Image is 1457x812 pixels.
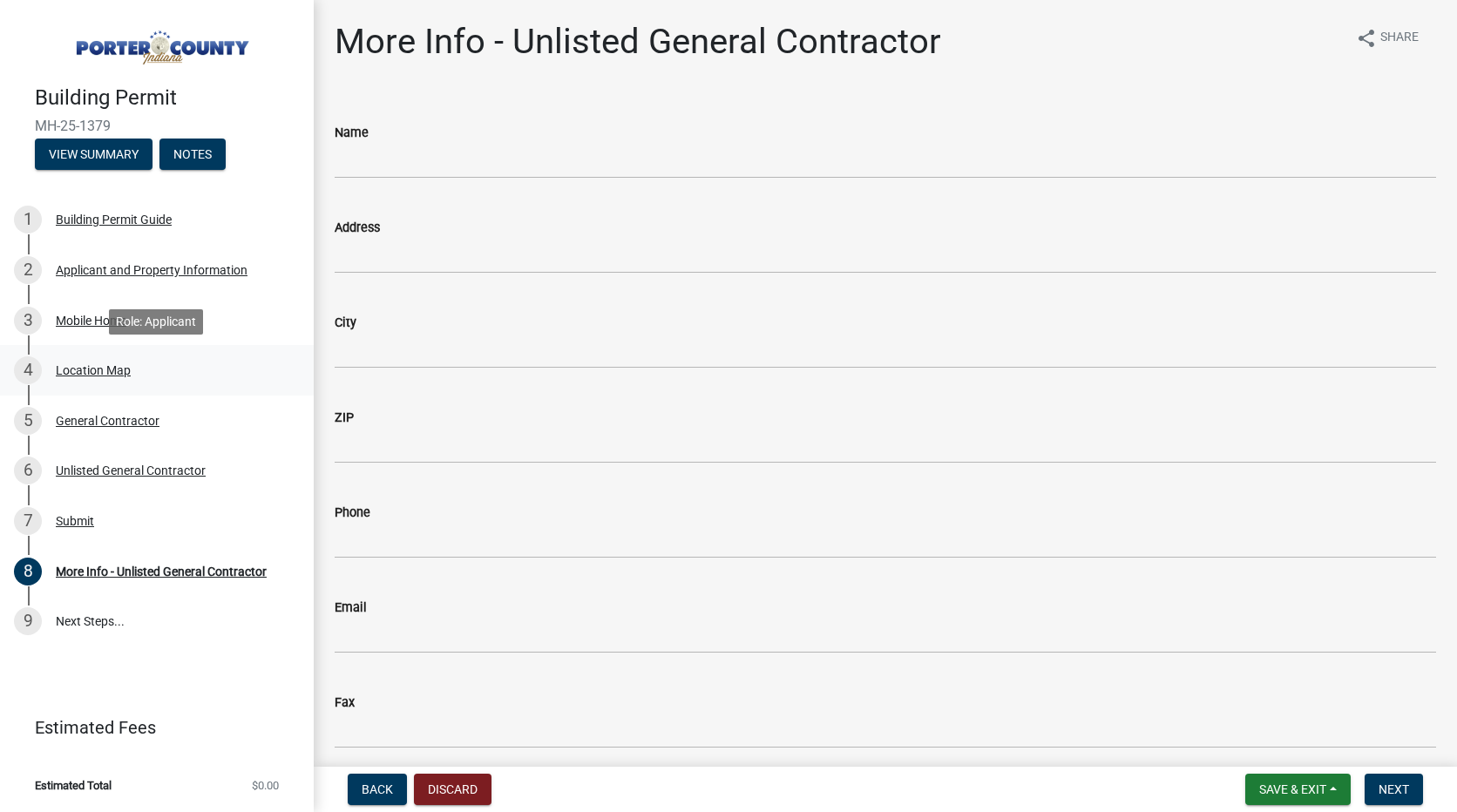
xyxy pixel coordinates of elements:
span: Share [1380,28,1419,49]
span: Next [1379,782,1409,796]
wm-modal-confirm: Notes [159,148,226,162]
h1: More Info - Unlisted General Contractor [335,21,941,63]
img: Porter County, Indiana [35,18,286,67]
div: 6 [14,457,42,484]
div: 1 [14,206,42,233]
label: Email [335,602,367,614]
button: Next [1365,774,1423,805]
span: Save & Exit [1259,782,1326,796]
div: General Contractor [56,415,159,427]
a: Estimated Fees [14,710,286,745]
label: Phone [335,507,370,519]
span: Estimated Total [35,780,112,791]
div: 8 [14,558,42,585]
wm-modal-confirm: Summary [35,148,152,162]
div: Location Map [56,364,131,376]
button: Back [348,774,407,805]
div: 5 [14,407,42,435]
span: $0.00 [252,780,279,791]
span: MH-25-1379 [35,118,279,134]
div: Applicant and Property Information [56,264,247,276]
div: Role: Applicant [109,309,203,335]
button: Notes [159,139,226,170]
div: Mobile Home [56,315,126,327]
div: Building Permit Guide [56,213,172,226]
div: 9 [14,607,42,635]
div: Submit [56,515,94,527]
label: Address [335,222,380,234]
h4: Building Permit [35,85,300,111]
label: Name [335,127,369,139]
label: ZIP [335,412,354,424]
div: More Info - Unlisted General Contractor [56,565,267,578]
i: share [1356,28,1377,49]
button: Discard [414,774,491,805]
div: 7 [14,507,42,535]
label: City [335,317,356,329]
button: shareShare [1342,21,1433,55]
span: Back [362,782,393,796]
div: 2 [14,256,42,284]
button: View Summary [35,139,152,170]
label: Fax [335,697,355,709]
div: 3 [14,307,42,335]
div: 4 [14,356,42,384]
button: Save & Exit [1245,774,1351,805]
div: Unlisted General Contractor [56,464,206,477]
